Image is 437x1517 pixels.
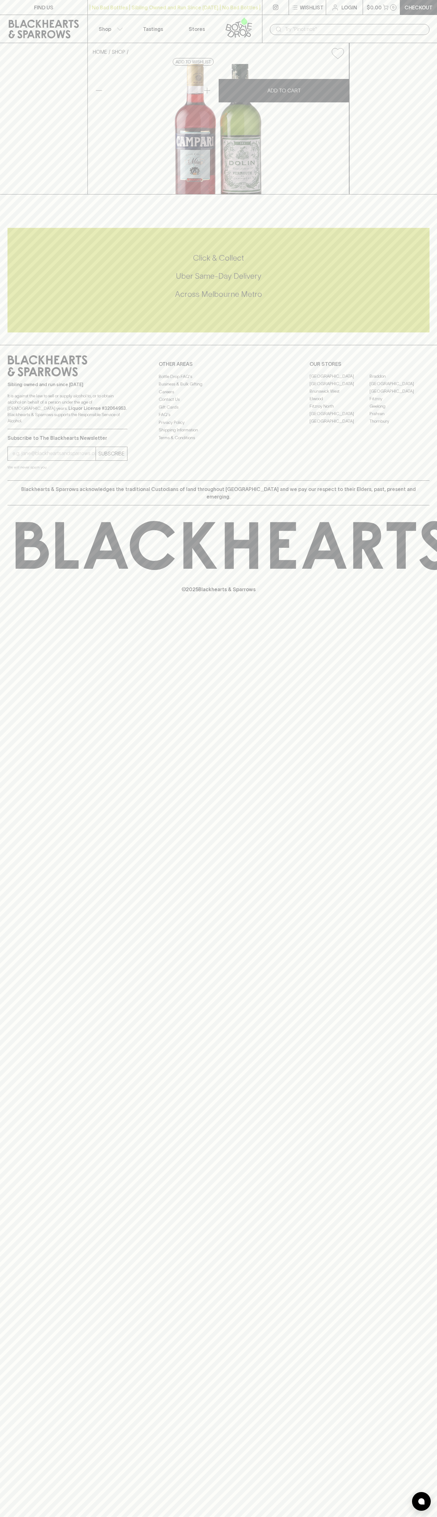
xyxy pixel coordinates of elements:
p: FIND US [34,4,53,11]
h5: Click & Collect [7,253,430,263]
a: [GEOGRAPHIC_DATA] [310,418,370,425]
a: [GEOGRAPHIC_DATA] [310,373,370,380]
a: Braddon [370,373,430,380]
a: [GEOGRAPHIC_DATA] [310,410,370,418]
p: Subscribe to The Blackhearts Newsletter [7,434,127,442]
a: [GEOGRAPHIC_DATA] [370,388,430,395]
p: Shop [99,25,111,33]
p: Tastings [143,25,163,33]
div: Call to action block [7,228,430,332]
a: Geelong [370,403,430,410]
input: e.g. jane@blackheartsandsparrows.com.au [12,449,96,459]
input: Try "Pinot noir" [285,24,425,34]
a: Thornbury [370,418,430,425]
a: Bottle Drop FAQ's [159,373,279,380]
a: Fitzroy North [310,403,370,410]
a: Brunswick West [310,388,370,395]
a: [GEOGRAPHIC_DATA] [370,380,430,388]
a: Business & Bulk Gifting [159,380,279,388]
p: ADD TO CART [267,87,301,94]
img: 32366.png [88,64,349,194]
a: Terms & Conditions [159,434,279,441]
button: Add to wishlist [173,58,214,66]
button: ADD TO CART [219,79,349,102]
p: Checkout [405,4,433,11]
a: Gift Cards [159,403,279,411]
a: Fitzroy [370,395,430,403]
p: We will never spam you [7,464,127,470]
button: Shop [88,15,132,43]
img: bubble-icon [418,1498,425,1505]
a: Contact Us [159,396,279,403]
p: OUR STORES [310,360,430,368]
a: Tastings [131,15,175,43]
strong: Liquor License #32064953 [68,406,126,411]
p: Login [341,4,357,11]
p: $0.00 [367,4,382,11]
p: Stores [189,25,205,33]
p: It is against the law to sell or supply alcohol to, or to obtain alcohol on behalf of a person un... [7,393,127,424]
a: FAQ's [159,411,279,419]
a: [GEOGRAPHIC_DATA] [310,380,370,388]
a: Careers [159,388,279,395]
p: 0 [392,6,395,9]
a: Privacy Policy [159,419,279,426]
p: Wishlist [300,4,324,11]
h5: Across Melbourne Metro [7,289,430,299]
a: Shipping Information [159,426,279,434]
h5: Uber Same-Day Delivery [7,271,430,281]
p: Blackhearts & Sparrows acknowledges the traditional Custodians of land throughout [GEOGRAPHIC_DAT... [12,485,425,500]
p: Sibling owned and run since [DATE] [7,381,127,388]
a: Elwood [310,395,370,403]
a: Prahran [370,410,430,418]
a: SHOP [112,49,125,55]
a: Stores [175,15,219,43]
p: OTHER AREAS [159,360,279,368]
button: Add to wishlist [329,46,346,61]
p: SUBSCRIBE [98,450,125,457]
a: HOME [93,49,107,55]
button: SUBSCRIBE [96,447,127,460]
